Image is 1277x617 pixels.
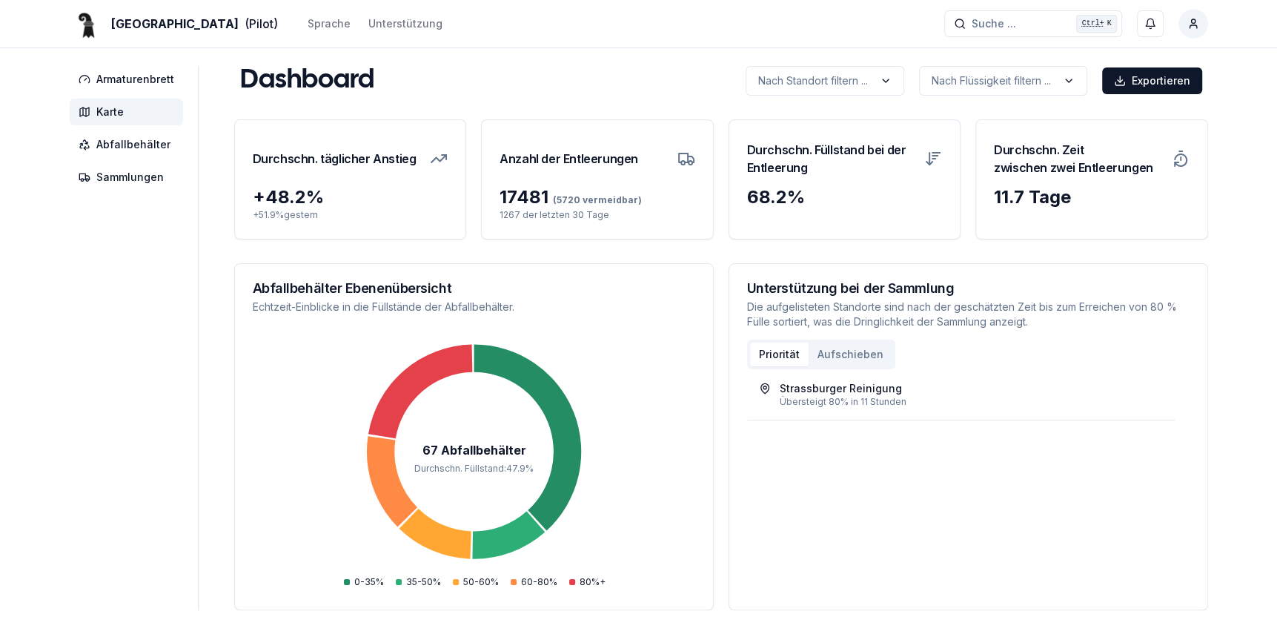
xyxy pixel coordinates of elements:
[70,164,189,191] a: Sammlungen
[919,66,1087,96] button: label
[70,66,189,93] a: Armaturenbrett
[422,443,525,458] tspan: 67 Abfallbehälter
[70,99,189,125] a: Karte
[994,138,1163,179] h3: Durchschn. Zeit zwischen zwei Entleerungen
[368,15,442,33] a: Unterstützung
[96,72,174,87] span: Armaturenbrett
[511,576,557,588] div: 60-80%
[780,381,902,396] div: Strassburger Reinigung
[396,576,441,588] div: 35-50%
[747,300,1190,329] p: Die aufgelisteten Standorte sind nach der geschätzten Zeit bis zum Erreichen von 80 % Fülle sorti...
[96,137,170,152] span: Abfallbehälter
[750,343,809,366] button: Priorität
[994,185,1190,209] div: 11.7 Tage
[569,576,606,588] div: 80%+
[308,16,351,31] div: Sprache
[245,15,278,33] span: (Pilot)
[70,15,278,33] a: [GEOGRAPHIC_DATA](Pilot)
[1102,67,1202,94] button: Exportieren
[70,131,189,158] a: Abfallbehälter
[253,185,448,209] div: + 48.2 %
[548,194,642,205] span: (5720 vermeidbar)
[253,300,695,314] p: Echtzeit-Einblicke in die Füllstände der Abfallbehälter.
[500,209,695,221] p: 1267 der letzten 30 Tage
[747,282,1190,295] h3: Unterstützung bei der Sammlung
[932,73,1051,88] p: Nach Flüssigkeit filtern ...
[747,138,916,179] h3: Durchschn. Füllstand bei der Entleerung
[500,185,695,209] div: 17481
[746,66,904,96] button: label
[253,209,448,221] p: + 51.9 % gestern
[780,396,1163,408] div: Übersteigt 80% in 11 Stunden
[253,282,695,295] h3: Abfallbehälter Ebenenübersicht
[253,138,417,179] h3: Durchschn. täglicher Anstieg
[972,16,1016,31] span: Suche ...
[944,10,1122,37] button: Suche ...Ctrl+K
[414,463,534,474] tspan: Durchschn. Füllstand : 47.9 %
[758,73,868,88] p: Nach Standort filtern ...
[70,6,105,42] img: Basel Logo
[111,15,239,33] span: [GEOGRAPHIC_DATA]
[96,170,164,185] span: Sammlungen
[809,343,892,366] button: Aufschieben
[240,66,374,96] h1: Dashboard
[500,138,638,179] h3: Anzahl der Entleerungen
[308,15,351,33] button: Sprache
[759,381,1163,408] a: Strassburger ReinigungÜbersteigt 80% in 11 Stunden
[453,576,499,588] div: 50-60%
[747,185,943,209] div: 68.2 %
[96,105,124,119] span: Karte
[344,576,384,588] div: 0-35%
